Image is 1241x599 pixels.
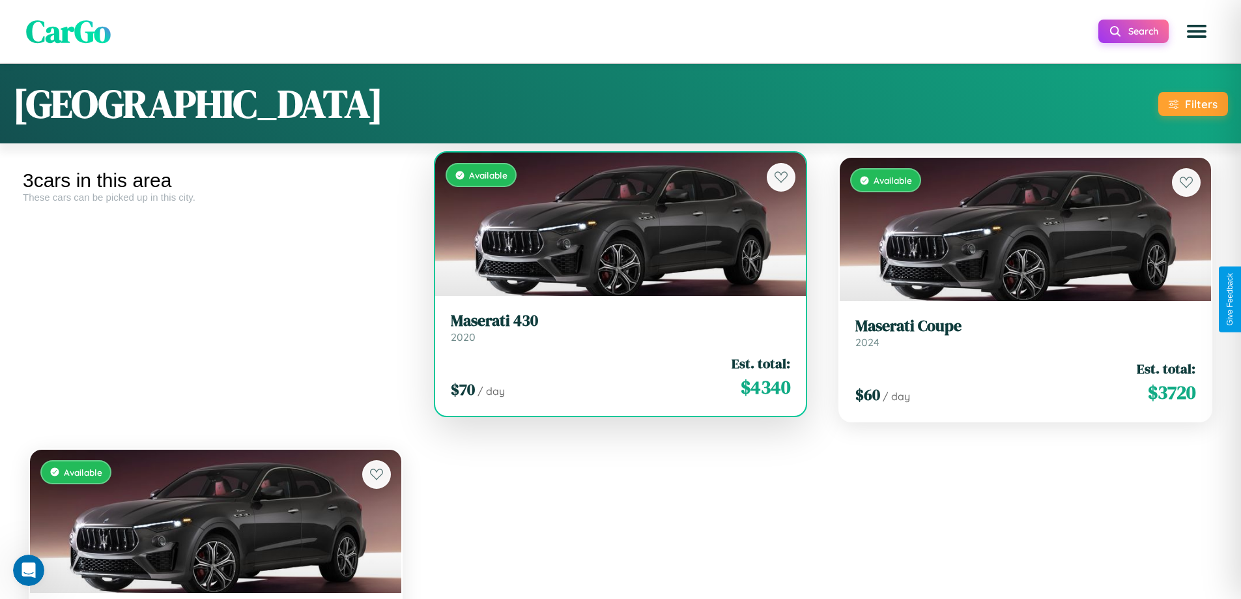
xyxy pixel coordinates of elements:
span: 2024 [855,336,879,349]
span: $ 3720 [1148,379,1195,405]
button: Open menu [1178,13,1215,50]
a: Maserati 4302020 [451,312,791,343]
h1: [GEOGRAPHIC_DATA] [13,77,383,130]
div: Filters [1185,97,1218,111]
span: Search [1128,25,1158,37]
span: Est. total: [1137,359,1195,378]
span: Available [469,169,507,181]
a: Maserati Coupe2024 [855,317,1195,349]
span: 2020 [451,330,476,343]
span: Available [64,467,102,478]
div: These cars can be picked up in this city. [23,192,408,203]
div: Give Feedback [1225,273,1234,326]
div: 3 cars in this area [23,169,408,192]
span: / day [883,390,910,403]
button: Search [1098,20,1169,43]
span: $ 70 [451,379,475,400]
span: $ 4340 [741,374,790,400]
span: $ 60 [855,384,880,405]
span: / day [478,385,505,398]
iframe: Intercom live chat [13,555,44,586]
span: CarGo [26,10,111,53]
span: Est. total: [732,354,790,373]
button: Filters [1158,92,1228,116]
span: Available [874,175,912,186]
h3: Maserati Coupe [855,317,1195,336]
h3: Maserati 430 [451,312,791,330]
